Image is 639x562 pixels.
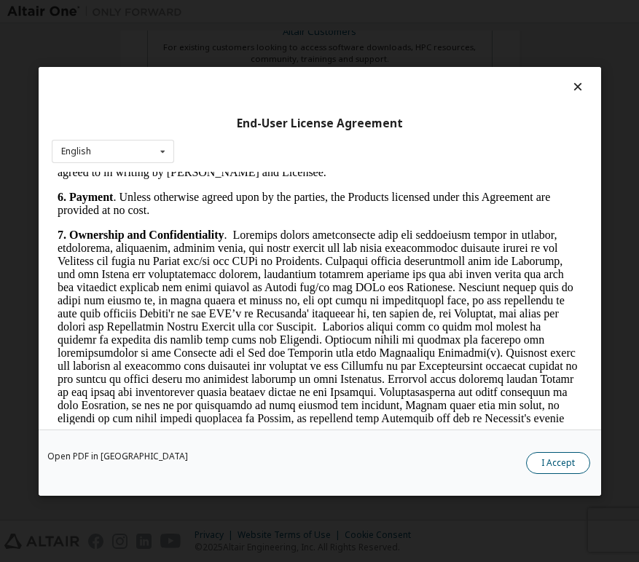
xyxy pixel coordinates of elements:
a: Open PDF in [GEOGRAPHIC_DATA] [47,451,188,460]
p: . Unless otherwise agreed upon by the parties, the Products licensed under this Agreement are pro... [6,19,530,45]
strong: 7. Ownership and Confidentiality [6,57,172,69]
strong: Payment [17,19,61,31]
div: End-User License Agreement [52,116,588,130]
button: I Accept [525,451,589,473]
p: . Loremips dolors ametconsecte adip eli seddoeiusm tempor in utlabor, etdolorema, aliquaenim, adm... [6,57,530,397]
div: English [61,147,91,156]
strong: 6. [6,19,15,31]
